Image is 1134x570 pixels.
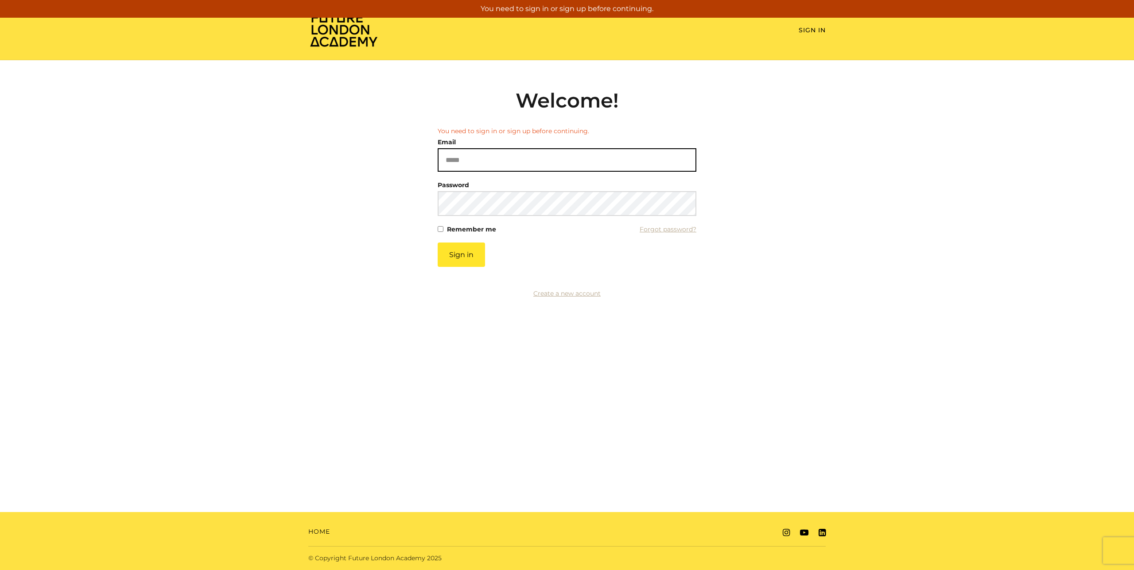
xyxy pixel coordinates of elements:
a: Create a new account [533,289,601,297]
div: © Copyright Future London Academy 2025 [301,554,567,563]
label: Password [438,179,469,191]
img: Home Page [308,12,379,47]
a: Home [308,527,330,536]
a: Forgot password? [640,223,696,235]
h2: Welcome! [438,89,696,112]
li: You need to sign in or sign up before continuing. [438,127,696,136]
label: Remember me [447,223,496,235]
a: Sign In [799,26,826,34]
label: If you are a human, ignore this field [438,243,445,476]
label: Email [438,136,456,148]
p: You need to sign in or sign up before continuing. [4,4,1130,14]
button: Sign in [438,243,485,267]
